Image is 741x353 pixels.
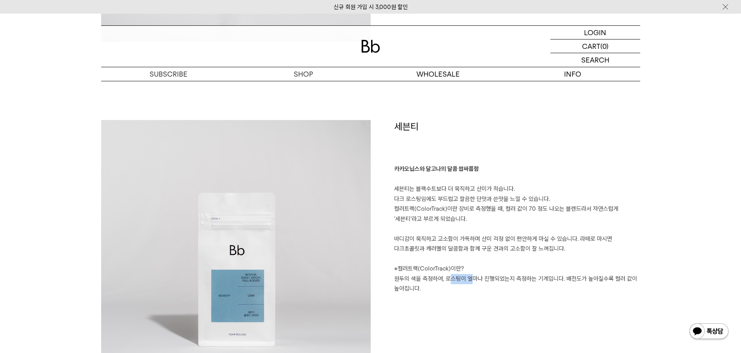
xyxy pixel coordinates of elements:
[505,67,640,81] p: INFO
[581,53,609,67] p: SEARCH
[371,67,505,81] p: WHOLESALE
[334,4,408,11] a: 신규 회원 가입 시 3,000원 할인
[394,120,640,165] h1: 세븐티
[689,323,729,341] img: 카카오톡 채널 1:1 채팅 버튼
[600,39,609,53] p: (0)
[394,165,479,172] b: 카카오닙스와 달고나의 달콤 쌉싸름함
[394,164,640,294] p: 세븐티는 블랙수트보다 더 묵직하고 산미가 적습니다. 다크 로스팅임에도 부드럽고 깔끔한 단맛과 쓴맛을 느낄 수 있습니다. 컬러트랙(ColorTrack)이란 장비로 측정했을 때,...
[101,67,236,81] a: SUBSCRIBE
[361,40,380,53] img: 로고
[236,67,371,81] a: SHOP
[582,39,600,53] p: CART
[550,26,640,39] a: LOGIN
[584,26,606,39] p: LOGIN
[550,39,640,53] a: CART (0)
